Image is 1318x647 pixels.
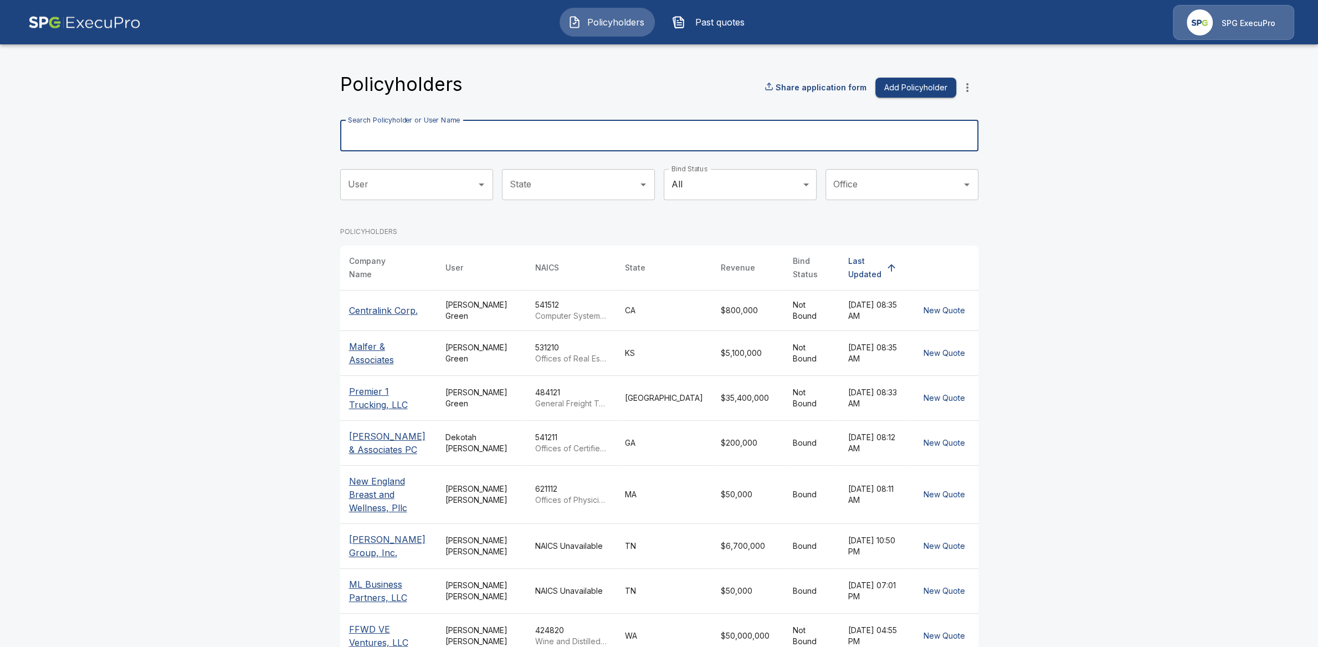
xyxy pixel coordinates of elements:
th: Bind Status [784,246,839,291]
td: Bound [784,568,839,613]
span: Policyholders [586,16,647,29]
td: [GEOGRAPHIC_DATA] [616,375,712,420]
p: [PERSON_NAME] Group, Inc. [349,533,428,559]
label: Search Policyholder or User Name [348,115,460,125]
p: Offices of Physicians, Mental Health Specialists [535,495,607,506]
p: Wine and Distilled Alcoholic Beverage Merchant Wholesalers [535,636,607,647]
div: [PERSON_NAME] [PERSON_NAME] [445,625,517,647]
td: GA [616,420,712,465]
td: $50,000 [712,465,784,523]
td: MA [616,465,712,523]
td: Not Bound [784,375,839,420]
td: Not Bound [784,330,839,375]
td: [DATE] 07:01 PM [839,568,910,613]
button: Add Policyholder [875,78,956,98]
td: [DATE] 08:11 AM [839,465,910,523]
button: Open [635,177,651,192]
p: Centralink Corp. [349,304,428,317]
div: [PERSON_NAME] Green [445,387,517,409]
span: Past quotes [690,16,751,29]
td: Not Bound [784,290,839,330]
img: Agency Icon [1187,9,1213,35]
img: Past quotes Icon [672,16,685,29]
button: Open [959,177,975,192]
button: New Quote [919,388,970,409]
p: Offices of Certified Public Accountants [535,443,607,454]
button: New Quote [919,343,970,364]
td: KS [616,330,712,375]
td: NAICS Unavailable [526,568,616,613]
td: Bound [784,420,839,465]
div: Last Updated [848,254,881,281]
button: New Quote [919,300,970,321]
button: Policyholders IconPolicyholders [560,8,655,37]
td: Bound [784,523,839,568]
div: 541211 [535,432,607,454]
div: NAICS [535,261,559,274]
button: New Quote [919,536,970,557]
p: ML Business Partners, LLC [349,578,428,604]
a: Agency IconSPG ExecuPro [1173,5,1294,40]
button: Open [474,177,489,192]
button: New Quote [919,433,970,454]
td: $6,700,000 [712,523,784,568]
td: $200,000 [712,420,784,465]
td: Bound [784,465,839,523]
div: All [664,169,817,200]
button: New Quote [919,626,970,646]
td: [DATE] 08:35 AM [839,330,910,375]
button: Past quotes IconPast quotes [664,8,759,37]
h4: Policyholders [340,73,463,96]
td: $800,000 [712,290,784,330]
div: Company Name [349,254,408,281]
td: $50,000 [712,568,784,613]
div: Revenue [721,261,755,274]
td: NAICS Unavailable [526,523,616,568]
td: TN [616,523,712,568]
td: [DATE] 08:33 AM [839,375,910,420]
td: [DATE] 10:50 PM [839,523,910,568]
div: [PERSON_NAME] [PERSON_NAME] [445,580,517,602]
button: New Quote [919,581,970,602]
p: [PERSON_NAME] & Associates PC [349,430,428,456]
div: User [445,261,463,274]
div: 484121 [535,387,607,409]
td: [DATE] 08:35 AM [839,290,910,330]
img: Policyholders Icon [568,16,581,29]
div: 531210 [535,342,607,364]
td: [DATE] 08:12 AM [839,420,910,465]
div: [PERSON_NAME] [PERSON_NAME] [445,483,517,506]
p: Malfer & Associates [349,340,428,366]
p: Premier 1 Trucking, LLC [349,385,428,411]
div: 621112 [535,483,607,506]
p: SPG ExecuPro [1222,18,1275,29]
p: POLICYHOLDERS [340,227,978,237]
p: Share application form [776,81,866,93]
p: Offices of Real Estate Agents and Brokers [535,353,607,364]
div: 424820 [535,625,607,647]
div: Dekotah [PERSON_NAME] [445,432,517,454]
div: [PERSON_NAME] Green [445,299,517,322]
button: New Quote [919,485,970,505]
p: General Freight Trucking, Long-Distance, Truckload [535,398,607,409]
td: $35,400,000 [712,375,784,420]
td: $5,100,000 [712,330,784,375]
img: AA Logo [28,5,141,40]
div: 541512 [535,299,607,322]
div: [PERSON_NAME] Green [445,342,517,364]
div: State [625,261,645,274]
td: TN [616,568,712,613]
div: [PERSON_NAME] [PERSON_NAME] [445,535,517,557]
p: Computer Systems Design Services [535,310,607,322]
p: New England Breast and Wellness, Pllc [349,475,428,514]
button: more [956,77,978,99]
label: Bind Status [671,164,707,174]
td: CA [616,290,712,330]
a: Add Policyholder [871,78,956,98]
